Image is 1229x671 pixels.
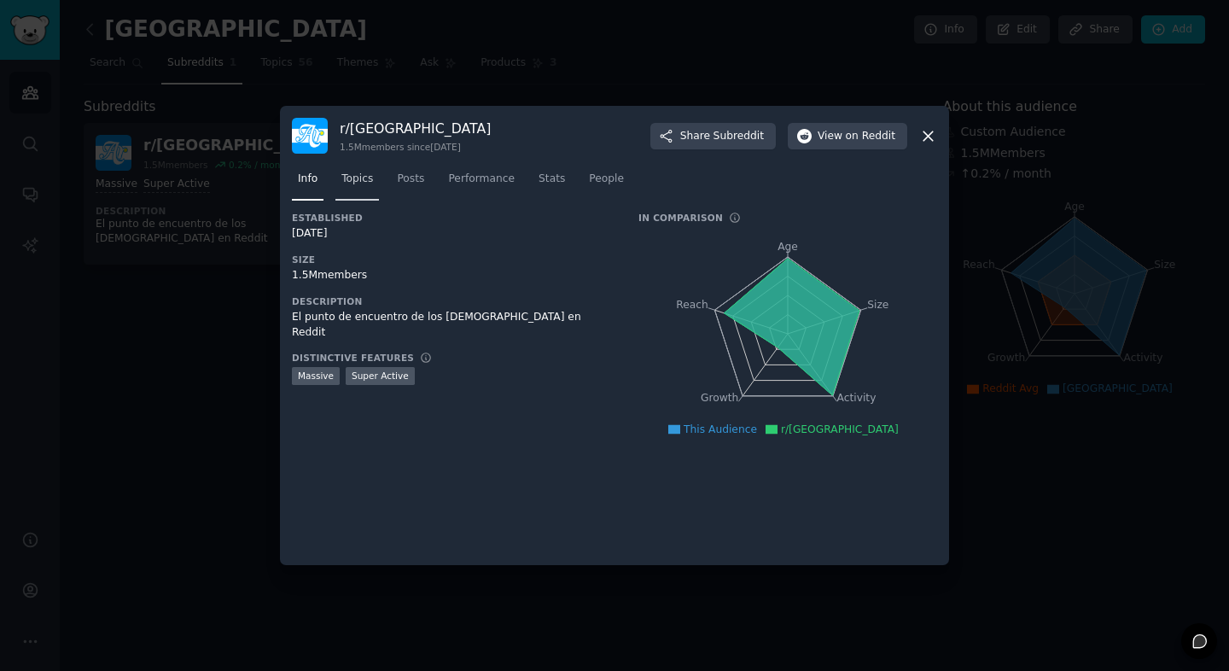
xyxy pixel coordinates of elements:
[346,367,415,385] div: Super Active
[676,299,708,311] tspan: Reach
[589,172,624,187] span: People
[442,166,521,201] a: Performance
[292,254,614,265] h3: Size
[292,226,614,242] div: [DATE]
[837,393,877,405] tspan: Activity
[846,129,895,144] span: on Reddit
[340,141,491,153] div: 1.5M members since [DATE]
[391,166,430,201] a: Posts
[292,166,323,201] a: Info
[539,172,565,187] span: Stats
[781,423,899,435] span: r/[GEOGRAPHIC_DATA]
[867,299,888,311] tspan: Size
[340,120,491,137] h3: r/ [GEOGRAPHIC_DATA]
[818,129,895,144] span: View
[397,172,424,187] span: Posts
[650,123,776,150] button: ShareSubreddit
[684,423,757,435] span: This Audience
[292,295,614,307] h3: Description
[638,212,723,224] h3: In Comparison
[292,268,614,283] div: 1.5M members
[788,123,907,150] button: Viewon Reddit
[714,129,764,144] span: Subreddit
[341,172,373,187] span: Topics
[298,172,317,187] span: Info
[533,166,571,201] a: Stats
[448,172,515,187] span: Performance
[335,166,379,201] a: Topics
[292,310,614,340] div: El punto de encuentro de los [DEMOGRAPHIC_DATA] en Reddit
[292,118,328,154] img: argentina
[292,352,414,364] h3: Distinctive Features
[701,393,738,405] tspan: Growth
[292,367,340,385] div: Massive
[680,129,764,144] span: Share
[778,241,798,253] tspan: Age
[583,166,630,201] a: People
[292,212,614,224] h3: Established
